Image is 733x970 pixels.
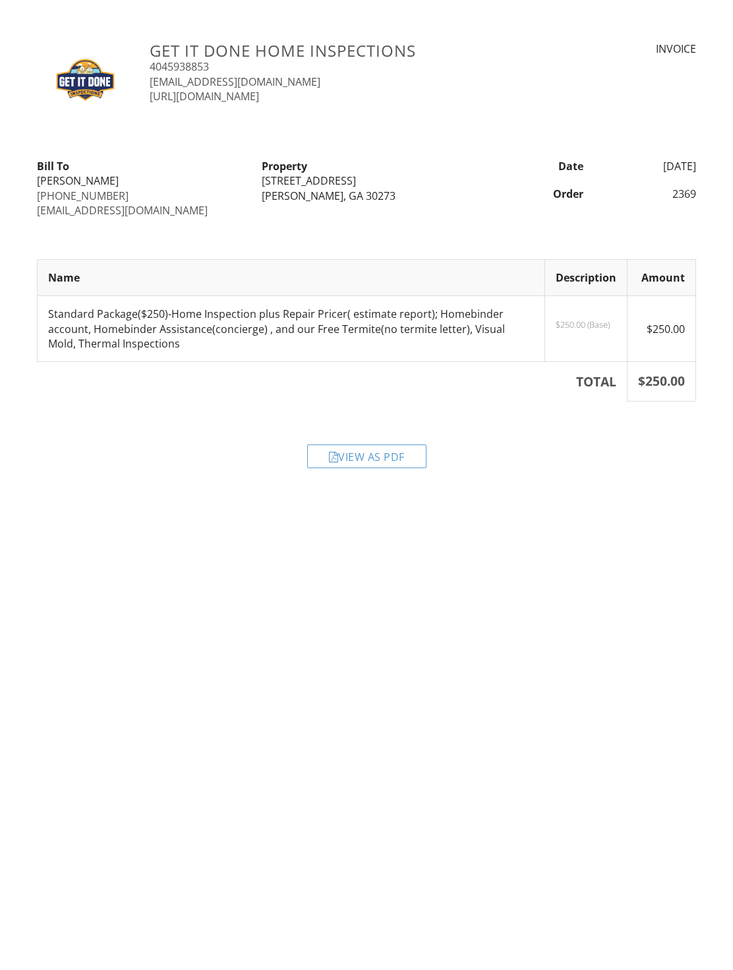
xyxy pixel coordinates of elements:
[38,362,628,402] th: TOTAL
[262,173,471,188] div: [STREET_ADDRESS]
[150,89,259,104] a: [URL][DOMAIN_NAME]
[307,444,426,468] div: View as PDF
[150,59,209,74] a: 4045938853
[556,319,616,330] p: $250.00 (Base)
[150,75,320,89] a: [EMAIL_ADDRESS][DOMAIN_NAME]
[37,159,69,173] strong: Bill To
[48,307,505,351] span: Standard Package($250)-Home Inspection plus Repair Pricer( estimate report); Homebinder account, ...
[628,259,696,295] th: Amount
[591,159,704,173] div: [DATE]
[37,189,129,203] a: [PHONE_NUMBER]
[37,42,134,114] img: 220C4CF2-2948-445C-BF81-EAA69DB50A29.jpeg
[479,187,592,201] div: Order
[628,296,696,362] td: $250.00
[628,362,696,402] th: $250.00
[543,42,696,56] div: INVOICE
[150,42,527,59] h3: GET IT DONE HOME INSPECTIONS
[262,189,471,203] div: [PERSON_NAME], GA 30273
[591,187,704,201] div: 2369
[479,159,592,173] div: Date
[545,259,628,295] th: Description
[262,159,307,173] strong: Property
[307,453,426,468] a: View as PDF
[37,173,246,188] div: [PERSON_NAME]
[37,203,208,218] a: [EMAIL_ADDRESS][DOMAIN_NAME]
[38,259,545,295] th: Name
